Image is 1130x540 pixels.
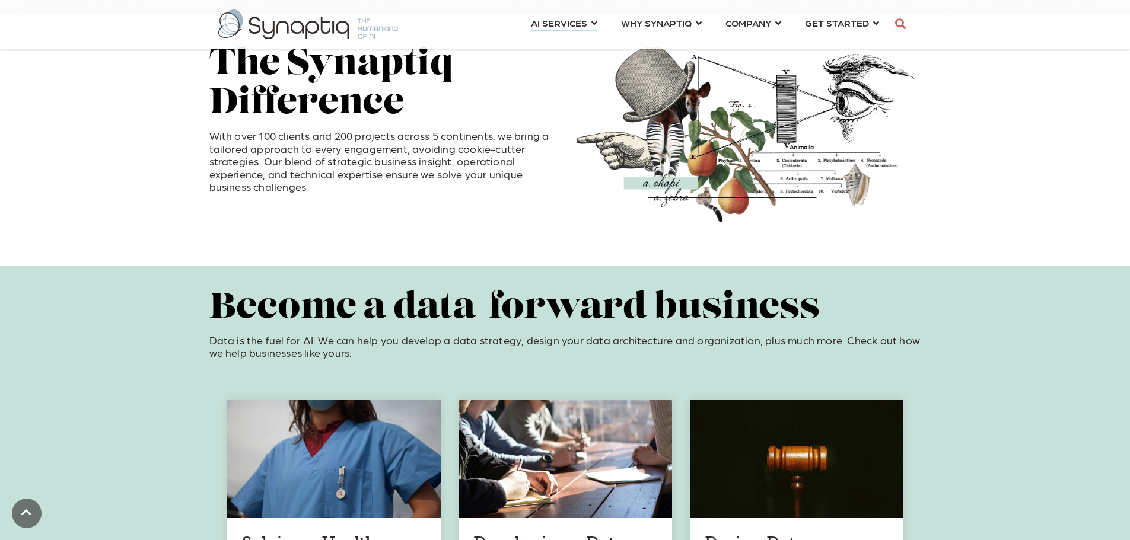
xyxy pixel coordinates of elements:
span: WHY SYNAPTIQ [621,15,692,31]
p: Data is the fuel for AI. We can help you develop a data strategy, design your data architecture a... [209,334,921,359]
a: WHY SYNAPTIQ [621,12,702,34]
span: COMPANY [725,15,771,31]
nav: menu [519,3,891,46]
h2: The Synaptiq Difference [209,46,556,124]
iframe: Embedded CTA [327,204,452,234]
iframe: Embedded CTA [209,204,319,234]
a: GET STARTED [805,12,879,34]
iframe: profile [5,17,185,108]
a: COMPANY [725,12,781,34]
img: Collage of hand, pears, hat, eye [574,44,921,231]
p: With over 100 clients and 200 projects across 5 continents, we bring a tailored approach to every... [209,129,556,193]
img: synaptiq logo-2 [218,9,398,39]
span: AI SERVICES [531,15,587,31]
a: AI SERVICES [531,12,597,34]
h2: Become a data-forward business [209,289,921,328]
span: GET STARTED [805,15,869,31]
